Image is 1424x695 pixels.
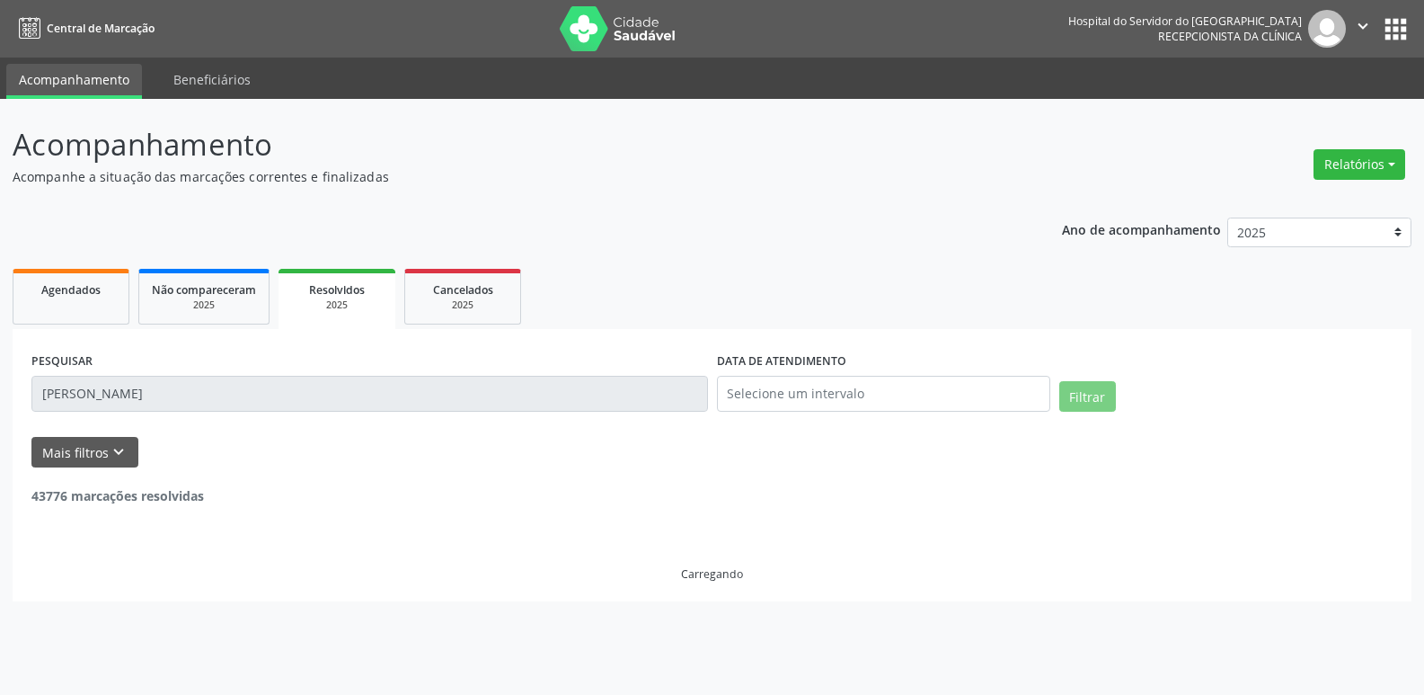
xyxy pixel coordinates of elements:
[1308,10,1346,48] img: img
[418,298,508,312] div: 2025
[1062,218,1221,240] p: Ano de acompanhamento
[433,282,493,298] span: Cancelados
[681,566,743,582] div: Carregando
[13,167,992,186] p: Acompanhe a situação das marcações correntes e finalizadas
[1346,10,1380,48] button: 
[6,64,142,99] a: Acompanhamento
[309,282,365,298] span: Resolvidos
[152,298,256,312] div: 2025
[13,13,155,43] a: Central de Marcação
[1158,29,1302,44] span: Recepcionista da clínica
[31,437,138,468] button: Mais filtroskeyboard_arrow_down
[31,376,708,412] input: Nome, código do beneficiário ou CPF
[1059,381,1116,412] button: Filtrar
[1353,16,1373,36] i: 
[31,348,93,376] label: PESQUISAR
[109,442,128,462] i: keyboard_arrow_down
[1313,149,1405,180] button: Relatórios
[717,348,846,376] label: DATA DE ATENDIMENTO
[161,64,263,95] a: Beneficiários
[31,487,204,504] strong: 43776 marcações resolvidas
[717,376,1050,412] input: Selecione um intervalo
[13,122,992,167] p: Acompanhamento
[1380,13,1411,45] button: apps
[291,298,383,312] div: 2025
[47,21,155,36] span: Central de Marcação
[41,282,101,298] span: Agendados
[152,282,256,298] span: Não compareceram
[1068,13,1302,29] div: Hospital do Servidor do [GEOGRAPHIC_DATA]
